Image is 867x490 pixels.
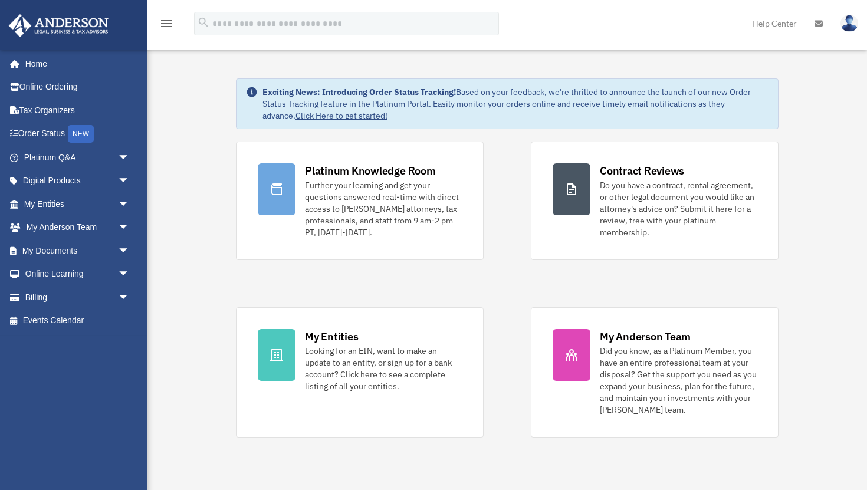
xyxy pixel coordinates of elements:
a: My Anderson Teamarrow_drop_down [8,216,147,239]
a: Digital Productsarrow_drop_down [8,169,147,193]
i: menu [159,17,173,31]
a: Platinum Knowledge Room Further your learning and get your questions answered real-time with dire... [236,142,484,260]
a: Online Learningarrow_drop_down [8,262,147,286]
a: Contract Reviews Do you have a contract, rental agreement, or other legal document you would like... [531,142,779,260]
a: My Entities Looking for an EIN, want to make an update to an entity, or sign up for a bank accoun... [236,307,484,438]
div: Did you know, as a Platinum Member, you have an entire professional team at your disposal? Get th... [600,345,757,416]
a: My Anderson Team Did you know, as a Platinum Member, you have an entire professional team at your... [531,307,779,438]
div: Platinum Knowledge Room [305,163,436,178]
span: arrow_drop_down [118,169,142,193]
a: Online Ordering [8,75,147,99]
div: Further your learning and get your questions answered real-time with direct access to [PERSON_NAM... [305,179,462,238]
a: Click Here to get started! [295,110,387,121]
i: search [197,16,210,29]
div: NEW [68,125,94,143]
a: menu [159,21,173,31]
strong: Exciting News: Introducing Order Status Tracking! [262,87,456,97]
div: My Entities [305,329,358,344]
a: Billingarrow_drop_down [8,285,147,309]
span: arrow_drop_down [118,216,142,240]
img: Anderson Advisors Platinum Portal [5,14,112,37]
span: arrow_drop_down [118,239,142,263]
a: Platinum Q&Aarrow_drop_down [8,146,147,169]
a: Tax Organizers [8,98,147,122]
span: arrow_drop_down [118,285,142,310]
div: My Anderson Team [600,329,691,344]
a: My Entitiesarrow_drop_down [8,192,147,216]
a: Order StatusNEW [8,122,147,146]
a: Events Calendar [8,309,147,333]
a: Home [8,52,142,75]
a: My Documentsarrow_drop_down [8,239,147,262]
div: Contract Reviews [600,163,684,178]
img: User Pic [840,15,858,32]
span: arrow_drop_down [118,146,142,170]
div: Do you have a contract, rental agreement, or other legal document you would like an attorney's ad... [600,179,757,238]
div: Looking for an EIN, want to make an update to an entity, or sign up for a bank account? Click her... [305,345,462,392]
span: arrow_drop_down [118,262,142,287]
span: arrow_drop_down [118,192,142,216]
div: Based on your feedback, we're thrilled to announce the launch of our new Order Status Tracking fe... [262,86,769,121]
